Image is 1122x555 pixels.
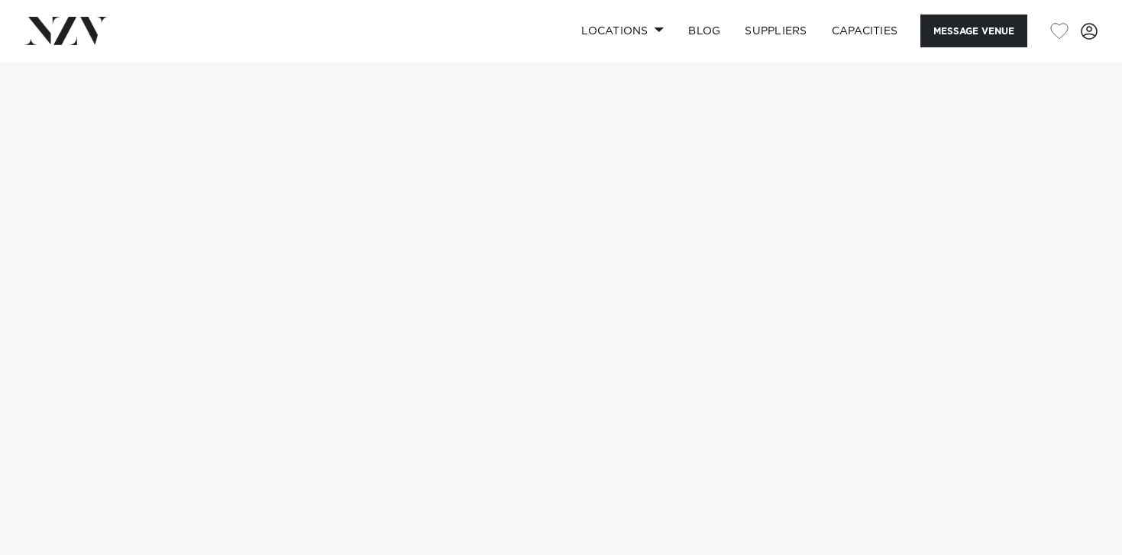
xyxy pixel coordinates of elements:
[569,15,676,47] a: Locations
[820,15,910,47] a: Capacities
[732,15,819,47] a: SUPPLIERS
[24,17,108,44] img: nzv-logo.png
[676,15,732,47] a: BLOG
[920,15,1027,47] button: Message Venue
